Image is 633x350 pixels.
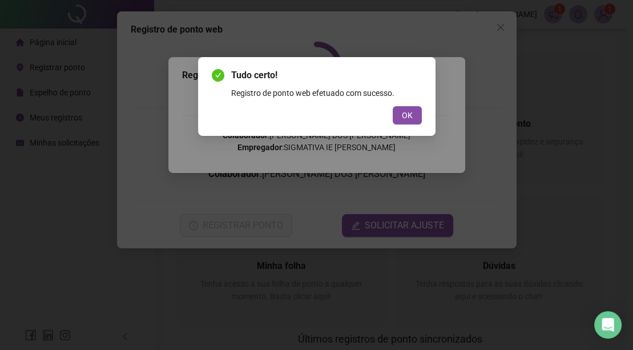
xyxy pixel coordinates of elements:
[231,69,422,82] span: Tudo certo!
[393,106,422,124] button: OK
[212,69,224,82] span: check-circle
[402,109,413,122] span: OK
[231,87,422,99] div: Registro de ponto web efetuado com sucesso.
[594,311,622,339] div: Open Intercom Messenger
